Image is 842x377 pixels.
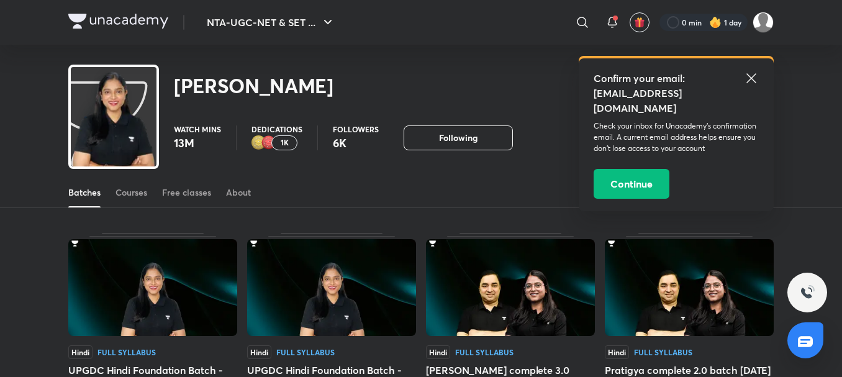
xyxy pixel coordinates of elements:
[247,239,416,336] img: Thumbnail
[115,186,147,199] div: Courses
[247,345,271,359] span: Hindi
[594,71,759,86] h5: Confirm your email:
[404,125,513,150] button: Following
[97,348,156,356] div: Full Syllabus
[68,239,237,336] img: Thumbnail
[251,125,302,133] p: Dedications
[800,285,815,300] img: ttu
[174,73,333,98] h2: [PERSON_NAME]
[68,14,168,32] a: Company Logo
[634,17,645,28] img: avatar
[71,70,156,173] img: class
[251,135,266,150] img: educator badge2
[68,14,168,29] img: Company Logo
[174,135,221,150] p: 13M
[594,86,759,116] h5: [EMAIL_ADDRESS][DOMAIN_NAME]
[199,10,343,35] button: NTA-UGC-NET & SET ...
[68,345,93,359] span: Hindi
[68,186,101,199] div: Batches
[753,12,774,33] img: Diksha Mishra
[333,125,379,133] p: Followers
[162,178,211,207] a: Free classes
[605,345,629,359] span: Hindi
[68,178,101,207] a: Batches
[605,239,774,336] img: Thumbnail
[174,125,221,133] p: Watch mins
[455,348,514,356] div: Full Syllabus
[226,178,251,207] a: About
[634,348,692,356] div: Full Syllabus
[333,135,379,150] p: 6K
[594,169,669,199] button: Continue
[426,345,450,359] span: Hindi
[115,178,147,207] a: Courses
[261,135,276,150] img: educator badge1
[281,139,289,147] p: 1K
[439,132,478,144] span: Following
[630,12,650,32] button: avatar
[226,186,251,199] div: About
[594,120,759,154] p: Check your inbox for Unacademy’s confirmation email. A current email address helps ensure you don...
[162,186,211,199] div: Free classes
[709,16,722,29] img: streak
[276,348,335,356] div: Full Syllabus
[426,239,595,336] img: Thumbnail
